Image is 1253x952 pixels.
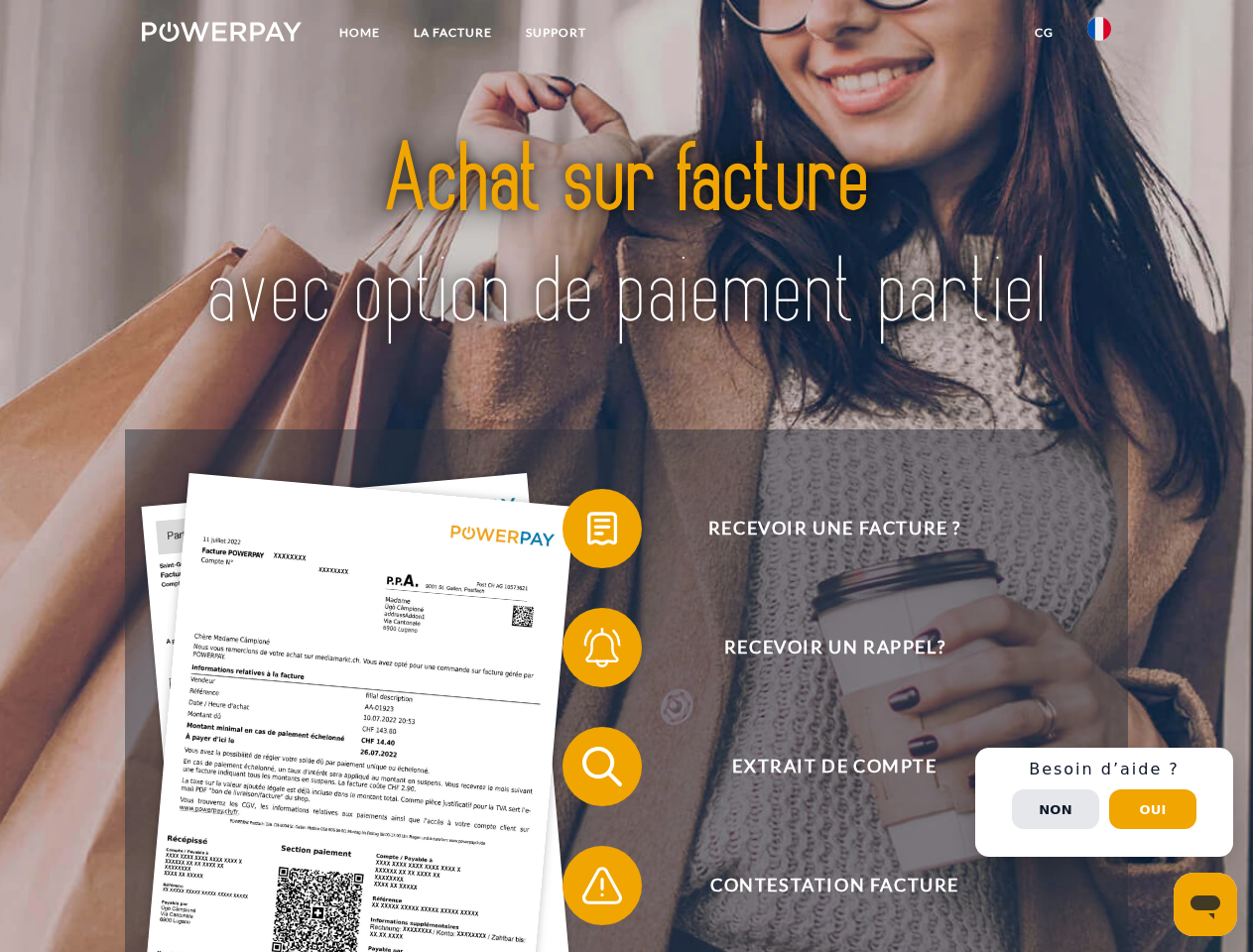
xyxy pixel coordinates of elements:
button: Non [1012,789,1099,829]
img: qb_bell.svg [577,623,627,672]
img: qb_warning.svg [577,861,627,910]
a: Home [322,15,397,51]
button: Extrait de compte [563,727,1078,806]
iframe: Bouton de lancement de la fenêtre de messagerie [1174,873,1237,936]
img: logo-powerpay-white.svg [142,22,302,42]
button: Contestation Facture [563,846,1078,925]
span: Recevoir un rappel? [591,608,1077,687]
img: title-powerpay_fr.svg [189,95,1064,380]
span: Extrait de compte [591,727,1077,806]
button: Recevoir un rappel? [563,608,1078,687]
img: fr [1087,17,1111,41]
a: LA FACTURE [397,15,509,51]
div: Schnellhilfe [975,748,1233,857]
img: qb_search.svg [577,742,627,791]
h3: Besoin d’aide ? [987,760,1221,779]
span: Recevoir une facture ? [591,489,1077,568]
a: Support [509,15,603,51]
a: CG [1018,15,1070,51]
img: qb_bill.svg [577,504,627,553]
button: Oui [1109,789,1196,829]
span: Contestation Facture [591,846,1077,925]
button: Recevoir une facture ? [563,489,1078,568]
